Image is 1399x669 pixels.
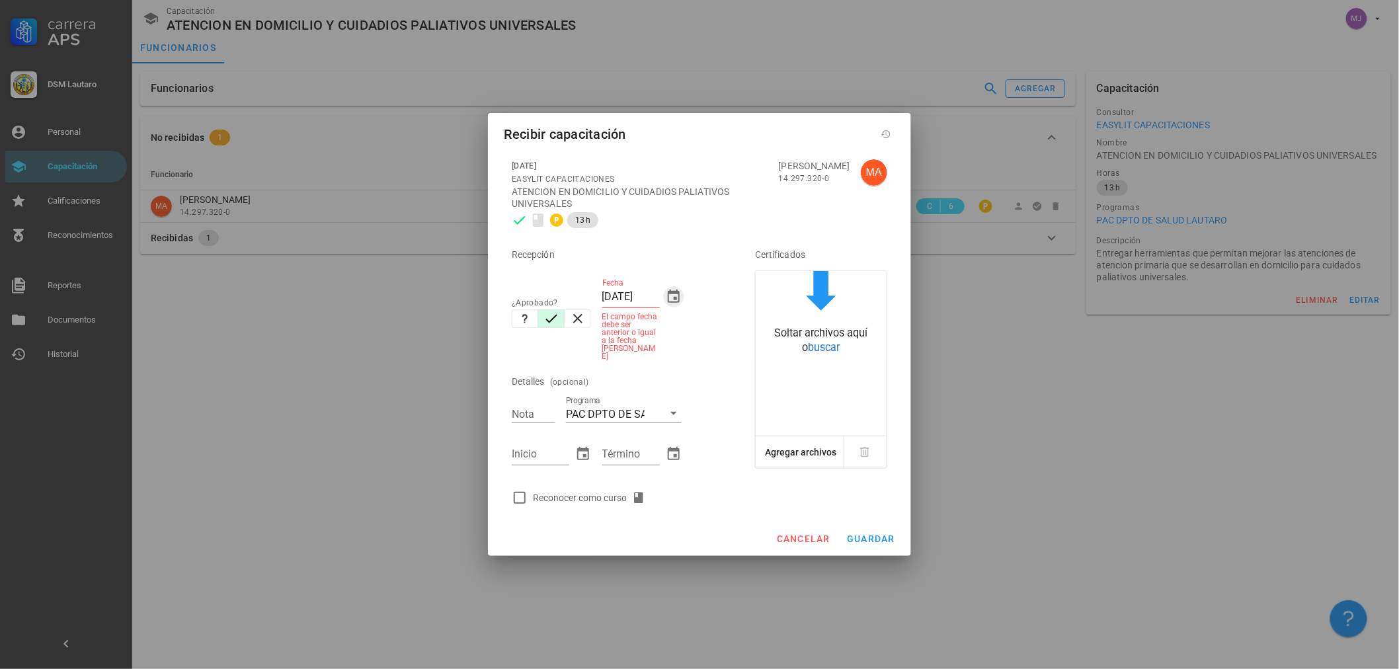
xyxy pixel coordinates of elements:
div: Soltar archivos aquí o [756,326,887,356]
span: cancelar [776,533,830,544]
div: (opcional) [550,375,589,389]
div: El campo fecha debe ser anterior o igual a la fecha [PERSON_NAME] [602,313,660,360]
div: Reconocer como curso [533,490,651,506]
div: avatar [861,159,887,186]
div: [DATE] [512,159,768,173]
div: ATENCION EN DOMICILIO Y CUIDADIOS PALIATIVOS UNIVERSALES [512,186,768,210]
div: Certificados [755,239,887,270]
label: Fecha [602,278,623,288]
span: buscar [809,341,840,354]
button: Soltar archivos aquí obuscar [756,271,887,359]
button: Agregar archivos [762,436,840,468]
div: Recibir capacitación [504,124,626,145]
label: Programa [566,396,601,406]
button: Agregar archivos [756,436,844,468]
span: guardar [846,533,895,544]
div: 14.297.320-0 [779,172,850,185]
button: guardar [841,527,900,551]
span: MA [866,159,882,186]
button: cancelar [771,527,836,551]
span: EASYLIT CAPACITACIONES [512,175,615,184]
div: ¿Aprobado? [512,296,592,309]
div: [PERSON_NAME] [779,160,850,172]
div: Recepción [512,239,718,270]
div: Detalles [512,366,545,397]
span: 13 h [575,212,590,228]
